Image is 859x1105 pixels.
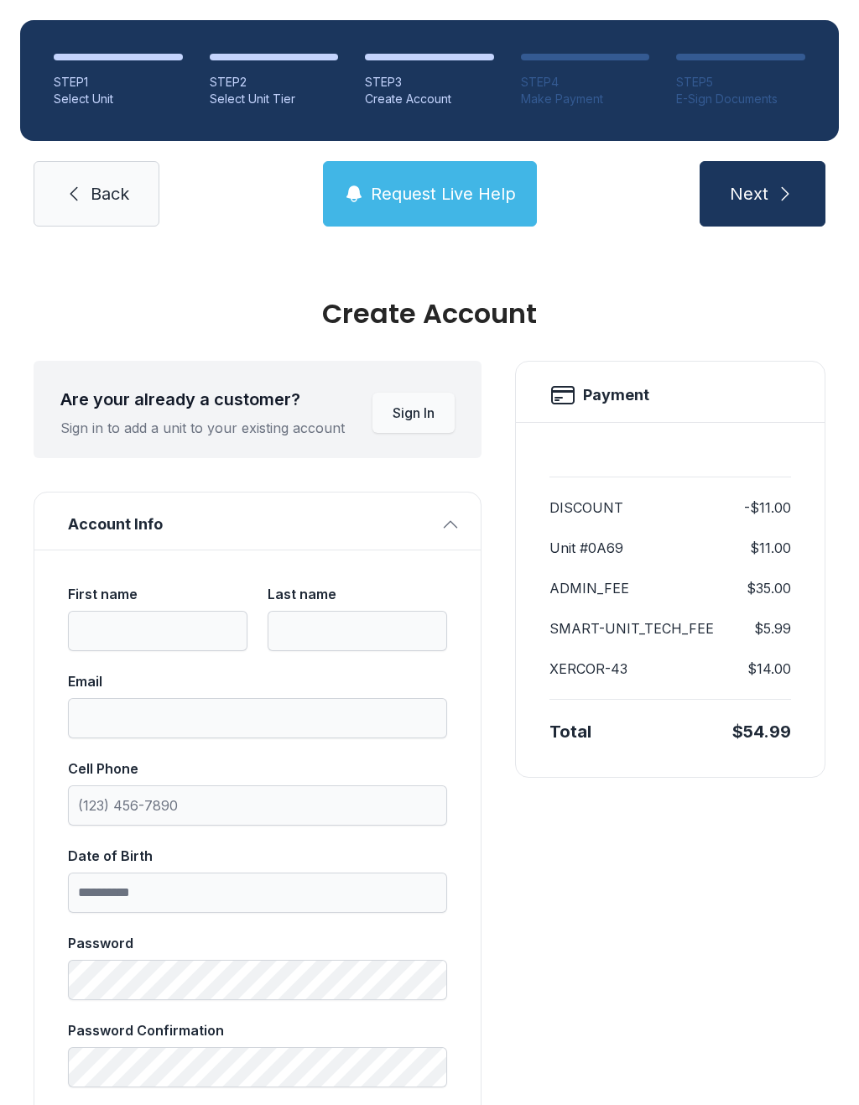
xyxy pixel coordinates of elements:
[365,74,494,91] div: STEP 3
[549,720,591,743] div: Total
[60,418,345,438] div: Sign in to add a unit to your existing account
[549,498,623,518] dt: DISCOUNT
[676,74,805,91] div: STEP 5
[68,611,247,651] input: First name
[68,513,434,536] span: Account Info
[747,578,791,598] dd: $35.00
[549,659,627,679] dt: XERCOR-43
[210,91,339,107] div: Select Unit Tier
[91,182,129,206] span: Back
[68,1047,447,1087] input: Password Confirmation
[732,720,791,743] div: $54.99
[549,578,629,598] dt: ADMIN_FEE
[68,1020,447,1040] div: Password Confirmation
[268,584,447,604] div: Last name
[676,91,805,107] div: E-Sign Documents
[521,74,650,91] div: STEP 4
[747,659,791,679] dd: $14.00
[549,538,623,558] dt: Unit #0A69
[68,960,447,1000] input: Password
[549,618,714,639] dt: SMART-UNIT_TECH_FEE
[54,74,183,91] div: STEP 1
[268,611,447,651] input: Last name
[68,584,247,604] div: First name
[60,388,345,411] div: Are your already a customer?
[68,671,447,691] div: Email
[68,785,447,826] input: Cell Phone
[521,91,650,107] div: Make Payment
[754,618,791,639] dd: $5.99
[68,698,447,738] input: Email
[583,383,649,407] h2: Payment
[68,933,447,953] div: Password
[744,498,791,518] dd: -$11.00
[371,182,516,206] span: Request Live Help
[68,846,447,866] div: Date of Birth
[750,538,791,558] dd: $11.00
[34,300,825,327] div: Create Account
[210,74,339,91] div: STEP 2
[54,91,183,107] div: Select Unit
[365,91,494,107] div: Create Account
[34,493,481,550] button: Account Info
[393,403,435,423] span: Sign In
[68,758,447,779] div: Cell Phone
[730,182,768,206] span: Next
[68,873,447,913] input: Date of Birth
